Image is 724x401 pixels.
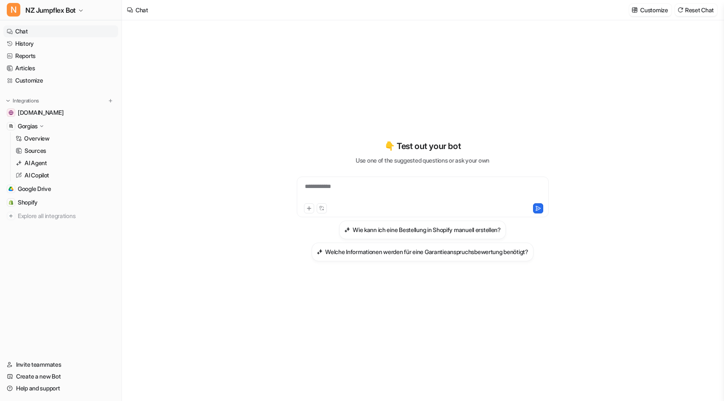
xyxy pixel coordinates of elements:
a: ShopifyShopify [3,196,118,208]
p: Sources [25,147,46,155]
a: Google DriveGoogle Drive [3,183,118,195]
img: expand menu [5,98,11,104]
p: AI Copilot [25,171,49,180]
span: Explore all integrations [18,209,115,223]
a: Invite teammates [3,359,118,371]
p: Integrations [13,97,39,104]
p: Overview [24,134,50,143]
a: Help and support [3,382,118,394]
button: Reset Chat [675,4,717,16]
div: Chat [135,6,148,14]
img: menu_add.svg [108,98,113,104]
span: N [7,3,20,17]
a: Sources [12,145,118,157]
img: reset [677,7,683,13]
a: AI Copilot [12,169,118,181]
img: www.jumpflex.co.nz [8,110,14,115]
span: Google Drive [18,185,51,193]
p: Use one of the suggested questions or ask your own [356,156,489,165]
img: Shopify [8,200,14,205]
img: Gorgias [8,124,14,129]
a: Create a new Bot [3,371,118,382]
a: Overview [12,133,118,144]
img: Welche Informationen werden für eine Garantieanspruchsbewertung benötigt? [317,249,323,255]
button: Integrations [3,97,41,105]
p: Customize [640,6,668,14]
a: Customize [3,75,118,86]
a: Reports [3,50,118,62]
span: Shopify [18,198,38,207]
a: Chat [3,25,118,37]
p: Gorgias [18,122,38,130]
a: Articles [3,62,118,74]
h3: Welche Informationen werden für eine Garantieanspruchsbewertung benötigt? [325,247,528,256]
img: Wie kann ich eine Bestellung in Shopify manuell erstellen? [344,227,350,233]
img: explore all integrations [7,212,15,220]
img: Google Drive [8,186,14,191]
p: 👇 Test out your bot [384,140,461,152]
span: [DOMAIN_NAME] [18,108,64,117]
button: Customize [629,4,671,16]
button: Welche Informationen werden für eine Garantieanspruchsbewertung benötigt?Welche Informationen wer... [312,243,533,261]
a: Explore all integrations [3,210,118,222]
p: AI Agent [25,159,47,167]
a: AI Agent [12,157,118,169]
h3: Wie kann ich eine Bestellung in Shopify manuell erstellen? [353,225,501,234]
a: History [3,38,118,50]
a: www.jumpflex.co.nz[DOMAIN_NAME] [3,107,118,119]
span: NZ Jumpflex Bot [25,4,76,16]
img: customize [632,7,638,13]
button: Wie kann ich eine Bestellung in Shopify manuell erstellen?Wie kann ich eine Bestellung in Shopify... [339,221,506,239]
